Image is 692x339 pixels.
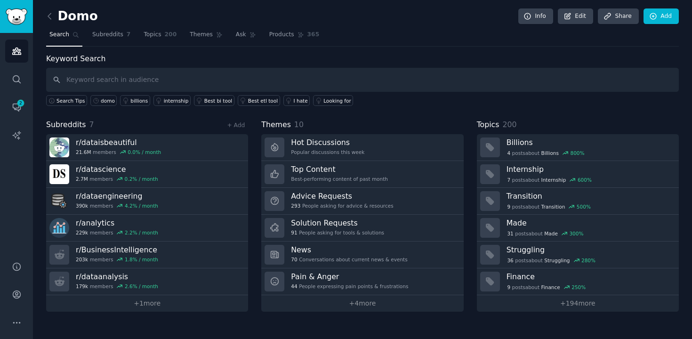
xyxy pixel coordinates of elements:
[266,27,322,47] a: Products365
[477,161,679,188] a: Internship7postsaboutInternship600%
[144,31,161,39] span: Topics
[49,31,69,39] span: Search
[76,283,88,290] span: 179k
[153,95,191,106] a: internship
[507,229,585,238] div: post s about
[261,268,463,295] a: Pain & Anger44People expressing pain points & frustrations
[291,137,364,147] h3: Hot Discussions
[76,218,158,228] h3: r/ analytics
[46,268,248,295] a: r/dataanalysis179kmembers2.6% / month
[76,176,158,182] div: members
[507,284,510,291] span: 9
[49,218,69,238] img: analytics
[291,176,388,182] div: Best-performing content of past month
[56,97,85,104] span: Search Tips
[194,95,234,106] a: Best bi tool
[313,95,353,106] a: Looking for
[283,95,310,106] a: I hate
[261,119,291,131] span: Themes
[46,27,82,47] a: Search
[130,97,148,104] div: billions
[76,164,158,174] h3: r/ datascience
[294,97,308,104] div: I hate
[323,97,351,104] div: Looking for
[294,120,304,129] span: 10
[261,188,463,215] a: Advice Requests293People asking for advice & resources
[46,54,105,63] label: Keyword Search
[165,31,177,39] span: 200
[125,202,158,209] div: 4.2 % / month
[49,137,69,157] img: dataisbeautiful
[541,284,560,291] span: Finance
[541,150,559,156] span: Billions
[164,97,189,104] div: internship
[46,295,248,312] a: +1more
[76,149,161,155] div: members
[507,164,672,174] h3: Internship
[507,177,510,183] span: 7
[291,202,300,209] span: 293
[544,230,558,237] span: Made
[570,150,584,156] div: 800 %
[507,191,672,201] h3: Transition
[76,229,158,236] div: members
[571,284,586,291] div: 250 %
[140,27,180,47] a: Topics200
[46,215,248,242] a: r/analytics229kmembers2.2% / month
[238,95,280,106] a: Best etl tool
[507,150,510,156] span: 4
[125,176,158,182] div: 0.2 % / month
[46,95,87,106] button: Search Tips
[76,283,158,290] div: members
[76,202,88,209] span: 390k
[261,161,463,188] a: Top ContentBest-performing content of past month
[248,97,278,104] div: Best etl tool
[49,191,69,211] img: dataengineering
[125,283,158,290] div: 2.6 % / month
[507,202,592,211] div: post s about
[291,256,407,263] div: Conversations about current news & events
[477,295,679,312] a: +194more
[261,295,463,312] a: +4more
[577,203,591,210] div: 500 %
[507,137,672,147] h3: Billions
[261,242,463,268] a: News70Conversations about current news & events
[90,95,117,106] a: domo
[507,203,510,210] span: 9
[233,27,259,47] a: Ask
[507,230,513,237] span: 31
[16,100,25,106] span: 2
[291,164,388,174] h3: Top Content
[89,120,94,129] span: 7
[204,97,232,104] div: Best bi tool
[507,256,596,265] div: post s about
[261,134,463,161] a: Hot DiscussionsPopular discussions this week
[236,31,246,39] span: Ask
[291,283,297,290] span: 44
[101,97,115,104] div: domo
[76,176,88,182] span: 2.7M
[477,268,679,295] a: Finance9postsaboutFinance250%
[598,8,638,24] a: Share
[291,202,393,209] div: People asking for advice & resources
[477,119,499,131] span: Topics
[544,257,570,264] span: Struggling
[507,176,593,184] div: post s about
[76,272,158,282] h3: r/ dataanalysis
[507,257,513,264] span: 36
[502,120,516,129] span: 200
[125,256,158,263] div: 1.8 % / month
[291,245,407,255] h3: News
[190,31,213,39] span: Themes
[507,245,672,255] h3: Struggling
[307,31,320,39] span: 365
[128,149,161,155] div: 0.0 % / month
[477,134,679,161] a: Billions4postsaboutBillions800%
[46,161,248,188] a: r/datascience2.7Mmembers0.2% / month
[92,31,123,39] span: Subreddits
[46,242,248,268] a: r/BusinessIntelligence203kmembers1.8% / month
[49,164,69,184] img: datascience
[76,202,158,209] div: members
[518,8,553,24] a: Info
[581,257,595,264] div: 280 %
